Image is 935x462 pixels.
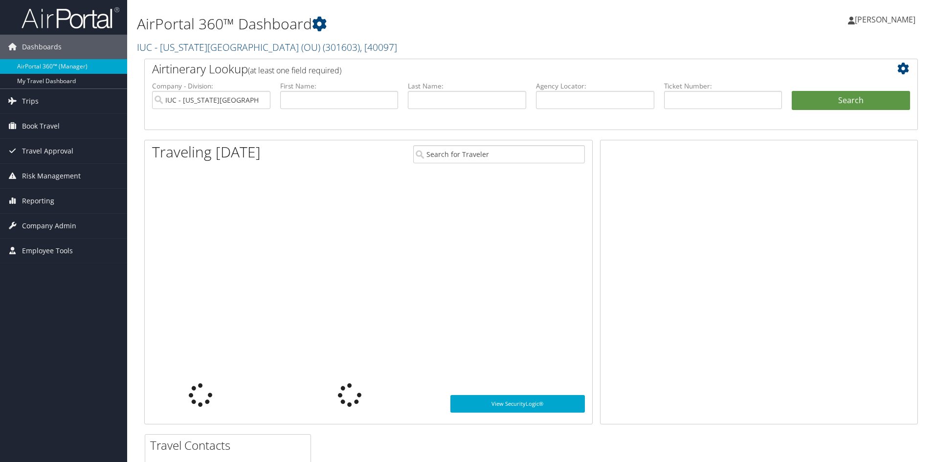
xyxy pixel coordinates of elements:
[137,14,663,34] h1: AirPortal 360™ Dashboard
[22,89,39,113] span: Trips
[22,239,73,263] span: Employee Tools
[152,61,846,77] h2: Airtinerary Lookup
[280,81,399,91] label: First Name:
[22,214,76,238] span: Company Admin
[855,14,915,25] span: [PERSON_NAME]
[150,437,311,454] h2: Travel Contacts
[408,81,526,91] label: Last Name:
[22,6,119,29] img: airportal-logo.png
[360,41,397,54] span: , [ 40097 ]
[248,65,341,76] span: (at least one field required)
[22,35,62,59] span: Dashboards
[848,5,925,34] a: [PERSON_NAME]
[792,91,910,110] button: Search
[413,145,585,163] input: Search for Traveler
[22,189,54,213] span: Reporting
[323,41,360,54] span: ( 301603 )
[450,395,585,413] a: View SecurityLogic®
[536,81,654,91] label: Agency Locator:
[152,81,270,91] label: Company - Division:
[152,142,261,162] h1: Traveling [DATE]
[22,114,60,138] span: Book Travel
[22,164,81,188] span: Risk Management
[664,81,782,91] label: Ticket Number:
[137,41,397,54] a: IUC - [US_STATE][GEOGRAPHIC_DATA] (OU)
[22,139,73,163] span: Travel Approval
